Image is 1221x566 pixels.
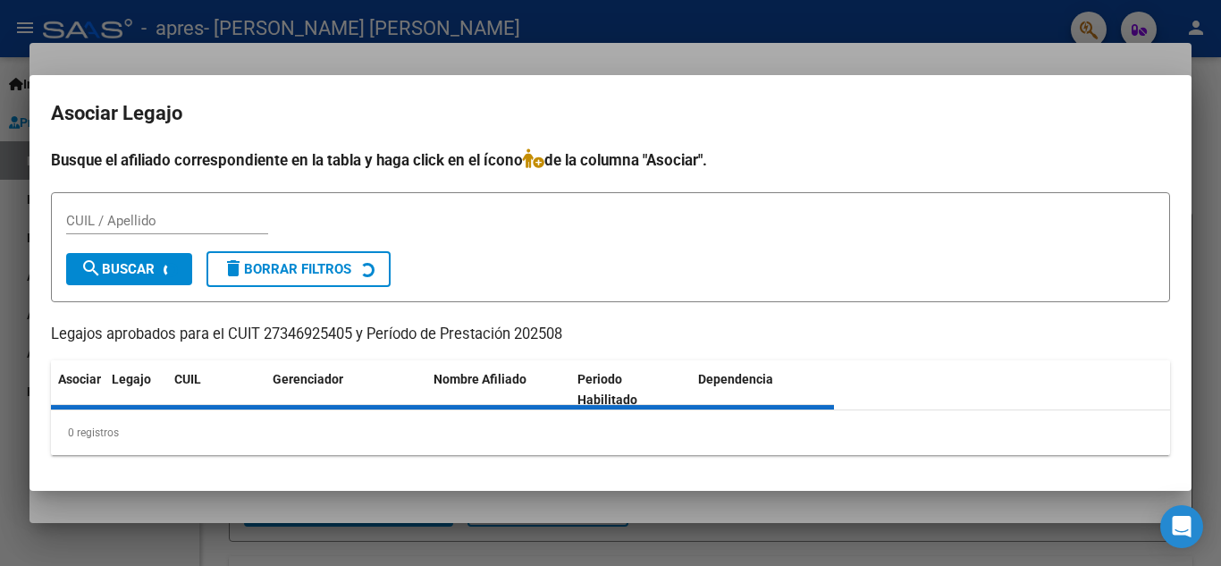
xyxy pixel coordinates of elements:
datatable-header-cell: Nombre Afiliado [426,360,570,419]
span: Periodo Habilitado [577,372,637,407]
button: Borrar Filtros [206,251,391,287]
mat-icon: delete [223,258,244,279]
datatable-header-cell: Asociar [51,360,105,419]
div: 0 registros [51,410,1170,455]
datatable-header-cell: CUIL [167,360,265,419]
datatable-header-cell: Periodo Habilitado [570,360,691,419]
datatable-header-cell: Gerenciador [265,360,426,419]
span: Dependencia [698,372,773,386]
h4: Busque el afiliado correspondiente en la tabla y haga click en el ícono de la columna "Asociar". [51,148,1170,172]
span: CUIL [174,372,201,386]
span: Legajo [112,372,151,386]
span: Gerenciador [273,372,343,386]
datatable-header-cell: Legajo [105,360,167,419]
span: Asociar [58,372,101,386]
h2: Asociar Legajo [51,97,1170,131]
mat-icon: search [80,258,102,279]
datatable-header-cell: Dependencia [691,360,835,419]
div: Open Intercom Messenger [1160,505,1203,548]
p: Legajos aprobados para el CUIT 27346925405 y Período de Prestación 202508 [51,324,1170,346]
span: Buscar [80,261,155,277]
button: Buscar [66,253,192,285]
span: Nombre Afiliado [434,372,526,386]
span: Borrar Filtros [223,261,351,277]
